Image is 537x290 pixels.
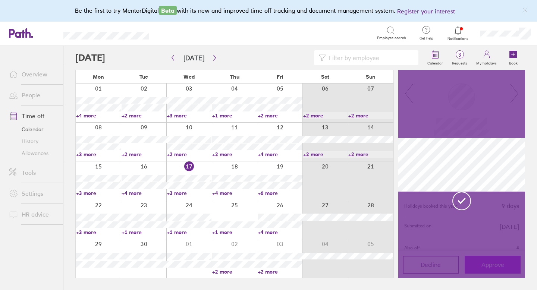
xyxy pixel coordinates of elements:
[321,74,329,80] span: Sat
[447,59,472,66] label: Requests
[501,46,525,70] a: Book
[277,74,283,80] span: Fri
[3,88,63,103] a: People
[122,112,166,119] a: +2 more
[3,123,63,135] a: Calendar
[505,59,522,66] label: Book
[258,229,302,236] a: +4 more
[3,207,63,222] a: HR advice
[75,6,462,16] div: Be the first to try MentorDigital with its new and improved time off tracking and document manage...
[122,229,166,236] a: +1 more
[76,190,121,196] a: +3 more
[183,74,195,80] span: Wed
[447,46,472,70] a: 3Requests
[258,151,302,158] a: +4 more
[3,186,63,201] a: Settings
[366,74,376,80] span: Sun
[3,165,63,180] a: Tools
[167,112,211,119] a: +3 more
[348,151,393,158] a: +2 more
[447,52,472,58] span: 3
[258,190,302,196] a: +6 more
[258,268,302,275] a: +2 more
[3,67,63,82] a: Overview
[446,25,470,41] a: Notifications
[414,36,439,41] span: Get help
[167,229,211,236] a: +1 more
[93,74,104,80] span: Mon
[230,74,239,80] span: Thu
[212,112,257,119] a: +1 more
[212,229,257,236] a: +1 more
[122,151,166,158] a: +2 more
[139,74,148,80] span: Tue
[3,135,63,147] a: History
[3,147,63,159] a: Allowances
[122,190,166,196] a: +4 more
[76,229,121,236] a: +3 more
[258,112,302,119] a: +2 more
[472,59,501,66] label: My holidays
[178,52,210,64] button: [DATE]
[212,268,257,275] a: +2 more
[423,46,447,70] a: Calendar
[326,51,414,65] input: Filter by employee
[167,151,211,158] a: +2 more
[169,29,188,36] div: Search
[303,112,348,119] a: +2 more
[377,36,406,40] span: Employee search
[3,108,63,123] a: Time off
[472,46,501,70] a: My holidays
[212,151,257,158] a: +2 more
[303,151,348,158] a: +2 more
[212,190,257,196] a: +4 more
[76,112,121,119] a: +4 more
[348,112,393,119] a: +2 more
[159,6,177,15] span: Beta
[76,151,121,158] a: +3 more
[167,190,211,196] a: +3 more
[397,7,455,16] button: Register your interest
[423,59,447,66] label: Calendar
[446,37,470,41] span: Notifications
